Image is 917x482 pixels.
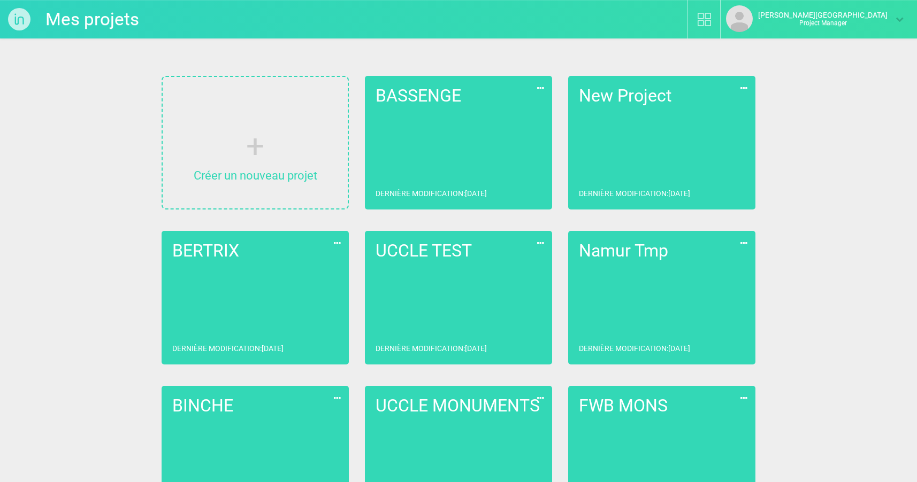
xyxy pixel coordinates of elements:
[162,231,349,364] a: BERTRIXDernière modification:[DATE]
[579,242,745,260] h2: Namur Tmp
[698,13,711,26] img: biblio.svg
[726,5,904,32] a: [PERSON_NAME][GEOGRAPHIC_DATA]Project Manager
[758,11,888,19] strong: [PERSON_NAME][GEOGRAPHIC_DATA]
[172,242,338,260] h2: BERTRIX
[376,242,541,260] h2: UCCLE TEST
[163,165,348,186] p: Créer un nouveau projet
[579,87,745,105] h2: New Project
[376,343,487,354] p: Dernière modification : [DATE]
[579,397,745,415] h2: FWB MONS
[568,231,755,364] a: Namur TmpDernière modification:[DATE]
[376,188,487,199] p: Dernière modification : [DATE]
[579,188,690,199] p: Dernière modification : [DATE]
[45,5,139,33] a: Mes projets
[365,231,552,364] a: UCCLE TESTDernière modification:[DATE]
[365,76,552,209] a: BASSENGEDernière modification:[DATE]
[376,397,541,415] h2: UCCLE MONUMENTS
[758,19,888,27] p: Project Manager
[568,76,755,209] a: New ProjectDernière modification:[DATE]
[172,343,284,354] p: Dernière modification : [DATE]
[726,5,753,32] img: default_avatar.png
[163,77,348,208] a: Créer un nouveau projet
[172,397,338,415] h2: BINCHE
[376,87,541,105] h2: BASSENGE
[579,343,690,354] p: Dernière modification : [DATE]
